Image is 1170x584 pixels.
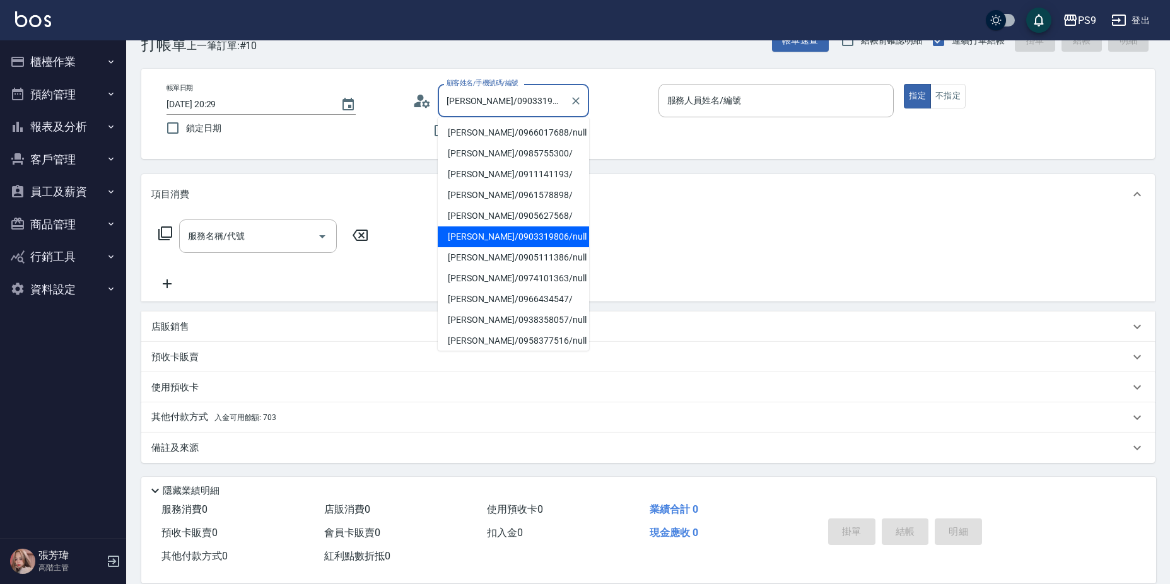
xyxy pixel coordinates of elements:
li: [PERSON_NAME]/0974101363/null [438,268,589,289]
div: 預收卡販賣 [141,342,1155,372]
li: [PERSON_NAME]/0961578898/ [438,185,589,206]
h3: 打帳單 [141,36,187,54]
img: Person [10,549,35,574]
button: 帳單速查 [772,29,829,52]
li: [PERSON_NAME]/0938358057/null [438,310,589,330]
input: YYYY/MM/DD hh:mm [167,94,328,115]
li: [PERSON_NAME]/0966434547/ [438,289,589,310]
span: 扣入金 0 [487,527,523,539]
button: 商品管理 [5,208,121,241]
p: 備註及來源 [151,441,199,455]
div: 店販銷售 [141,312,1155,342]
label: 顧客姓名/手機號碼/編號 [447,78,518,88]
li: [PERSON_NAME]/0985755300/ [438,143,589,164]
li: [PERSON_NAME]/0958377516/null [438,330,589,351]
button: 登出 [1106,9,1155,32]
button: 預約管理 [5,78,121,111]
div: 項目消費 [141,174,1155,214]
span: 連續打單結帳 [952,34,1005,47]
img: Logo [15,11,51,27]
button: 不指定 [930,84,966,108]
span: 使用預收卡 0 [487,503,543,515]
h5: 張芳瑋 [38,549,103,562]
p: 使用預收卡 [151,381,199,394]
li: [PERSON_NAME]/0905627568/ [438,206,589,226]
span: 現金應收 0 [650,527,698,539]
span: 上一筆訂單:#10 [187,38,257,54]
p: 店販銷售 [151,320,189,334]
p: 其他付款方式 [151,411,276,424]
button: save [1026,8,1051,33]
button: 客戶管理 [5,143,121,176]
label: 帳單日期 [167,83,193,93]
span: 鎖定日期 [186,122,221,135]
span: 業績合計 0 [650,503,698,515]
div: 其他付款方式入金可用餘額: 703 [141,402,1155,433]
span: 紅利點數折抵 0 [324,550,390,562]
div: 備註及來源 [141,433,1155,463]
button: 資料設定 [5,273,121,306]
button: 員工及薪資 [5,175,121,208]
span: 入金可用餘額: 703 [214,413,276,422]
span: 其他付款方式 0 [161,550,228,562]
div: PS9 [1078,13,1096,28]
span: 服務消費 0 [161,503,208,515]
li: [PERSON_NAME]/0905111386/null [438,247,589,268]
span: 預收卡販賣 0 [161,527,218,539]
span: 結帳前確認明細 [861,34,923,47]
li: [PERSON_NAME]/0966017688/null [438,122,589,143]
button: 行銷工具 [5,240,121,273]
span: 店販消費 0 [324,503,370,515]
button: PS9 [1058,8,1101,33]
button: Open [312,226,332,247]
p: 預收卡販賣 [151,351,199,364]
p: 高階主管 [38,562,103,573]
li: [PERSON_NAME]/0911141193/ [438,164,589,185]
button: 櫃檯作業 [5,45,121,78]
li: [PERSON_NAME]/0903319806/null [438,226,589,247]
span: 會員卡販賣 0 [324,527,380,539]
div: 使用預收卡 [141,372,1155,402]
p: 項目消費 [151,188,189,201]
button: Choose date, selected date is 2025-09-19 [333,90,363,120]
button: Clear [567,92,585,110]
button: 報表及分析 [5,110,121,143]
p: 隱藏業績明細 [163,484,219,498]
button: 指定 [904,84,931,108]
